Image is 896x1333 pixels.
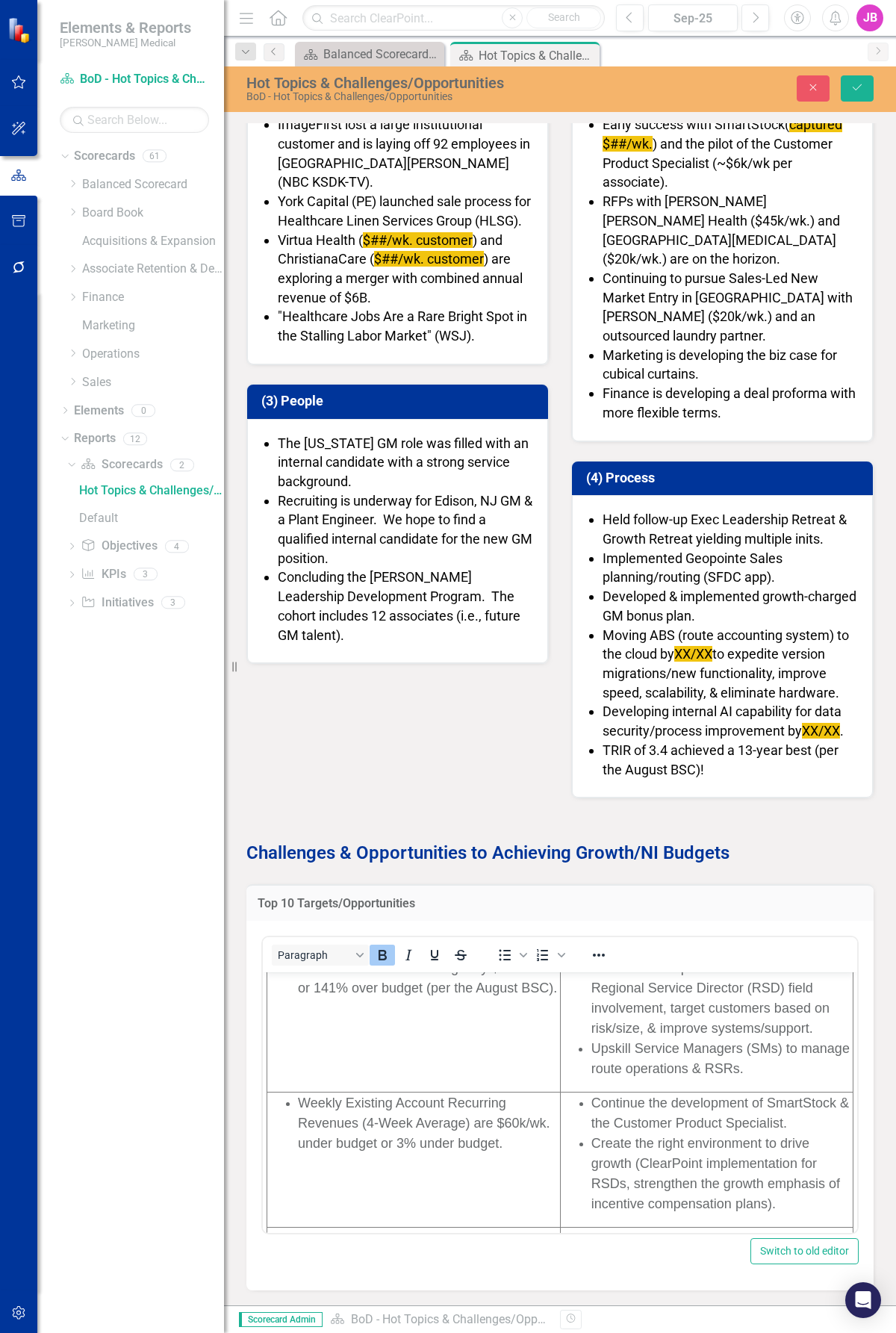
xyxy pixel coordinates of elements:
[422,945,447,966] button: Underline
[170,459,194,471] div: 2
[603,270,853,344] span: Continuing to pursue Sales-Led New Market Entry in [GEOGRAPHIC_DATA] with [PERSON_NAME] ( ) and a...
[603,702,857,740] li: Developing internal AI capability for data security/process improvement by .
[131,404,155,417] div: 0
[530,945,567,966] div: Numbered list
[603,512,847,547] span: Held follow-up Exec Leadership Retreat & Growth Retreat yielding multiple inits.
[802,723,840,739] span: XX/XX
[278,493,532,566] span: Recruiting is underway for Edison, NJ GM & a Plant Engineer. We hope to find a qualified internal...
[60,71,209,88] a: BoD - Hot Topics & Challenges/Opportunities
[351,1312,587,1326] a: BoD - Hot Topics & Challenges/Opportunities
[329,164,577,239] span: Create the right environment to drive growth (ClearPoint implementation for RSDs, strengthen the ...
[329,123,586,158] span: Continue the development of SmartStock & the Customer Product Specialist.
[526,7,601,28] button: Search
[396,945,421,966] button: Italic
[246,842,729,863] strong: Challenges & Opportunities to Achieving Growth/NI Budgets
[81,456,162,473] a: Scorecards
[7,16,34,43] img: ClearPoint Strategy
[60,107,209,133] input: Search Below...
[74,430,116,447] a: Reports
[363,232,473,248] span: $##/wk. customer
[263,972,857,1233] iframe: Rich Text Area
[603,549,857,587] li: Implemented Geopointe Sales planning/routing (SFDC app).
[161,597,185,609] div: 3
[330,1311,549,1329] div: »
[82,317,224,335] a: Marketing
[60,37,191,49] small: [PERSON_NAME] Medical
[123,432,147,445] div: 12
[278,232,523,305] span: Virtua Health ( ) and ChristianaCare ( ) are exploring a merger with combined annual revenue of $6B.
[856,4,883,31] button: JB
[75,506,224,530] a: Default
[548,11,580,23] span: Search
[81,566,125,583] a: KPIs
[165,540,189,553] div: 4
[278,569,520,642] span: Concluding the [PERSON_NAME] Leadership Development Program. The cohort includes 12 associates (i...
[329,69,587,104] span: Upskill Service Managers (SMs) to manage route operations & RSRs.
[653,10,732,28] div: Sep-25
[81,538,157,555] a: Objectives
[479,46,596,65] div: Hot Topics & Challenges/Opportunities
[370,945,395,966] button: Bold
[246,75,586,91] div: Hot Topics & Challenges/Opportunities
[603,587,857,625] li: Developed & implemented growth-charged GM bonus plan.
[35,258,284,354] span: With largely bundled pricing, we are disadvantaged when competing on a unit price basis. For exam...
[82,205,224,222] a: Board Book
[278,308,527,344] span: "Healthcare Jobs Are a Rare Bright Spot in the Stalling Labor Market" (WSJ).
[278,193,531,229] span: York Capital (PE) launched sale process for Healthcare Linen Services Group (HLSG).
[492,945,529,966] div: Bullet list
[648,4,738,31] button: Sep-25
[323,45,441,63] div: Balanced Scorecard Welcome Page
[35,123,287,178] span: Weekly Existing Account Recurring Revenues (4-Week Average) are $60k/wk. under budget or 3% under...
[586,470,864,485] h3: (4) Process
[134,568,158,581] div: 3
[79,512,224,525] div: Default
[79,484,224,497] div: Hot Topics & Challenges/Opportunities
[82,261,224,278] a: Associate Retention & Development
[278,435,529,489] span: The [US_STATE] GM role was filled with an internal candidate with a strong service background.
[603,192,857,269] li: RFPs with [PERSON_NAME] [PERSON_NAME] Health ($45k/wk.) and [GEOGRAPHIC_DATA][MEDICAL_DATA] ($20k...
[603,116,785,132] span: Early success with SmartStock
[603,385,856,420] span: Finance is developing a deal proforma with more flexible terms.
[845,1282,881,1318] div: Open Intercom Messenger
[374,251,484,267] span: $##/wk. customer
[258,897,862,910] h3: Top 10 Targets/Opportunities
[302,5,605,31] input: Search ClearPoint...
[82,176,224,193] a: Balanced Scorecard
[246,91,586,102] div: BoD - Hot Topics & Challenges/Opportunities
[448,945,473,966] button: Strikethrough
[75,479,224,503] a: Hot Topics & Challenges/Opportunities
[82,289,224,306] a: Finance
[261,394,539,408] h3: (3) People
[299,45,441,63] a: Balanced Scorecard Welcome Page
[81,594,153,612] a: Initiatives
[60,19,191,37] span: Elements & Reports
[603,741,857,779] li: TRIR of 3.4 achieved a 13-year best (per the August BSC)!
[586,945,612,966] button: Reveal or hide additional toolbar items
[74,148,135,165] a: Scorecards
[74,403,124,420] a: Elements
[674,646,712,662] span: XX/XX
[278,949,351,961] span: Paragraph
[143,150,167,163] div: 61
[82,346,224,363] a: Operations
[712,308,768,324] span: $20k/wk.
[603,347,837,382] span: Marketing is developing the biz case for cubical curtains.
[239,1312,323,1327] span: Scorecard Admin
[750,1238,859,1264] button: Switch to old editor
[82,233,224,250] a: Acquisitions & Expansion
[82,374,224,391] a: Sales
[603,626,857,703] li: Moving ABS (route accounting system) to the cloud by to expedite version migrations/new functiona...
[329,258,589,374] span: Improve communication of pricing and other differentiators on sales & service proposals, etc. Dec...
[272,945,369,966] button: Block Paragraph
